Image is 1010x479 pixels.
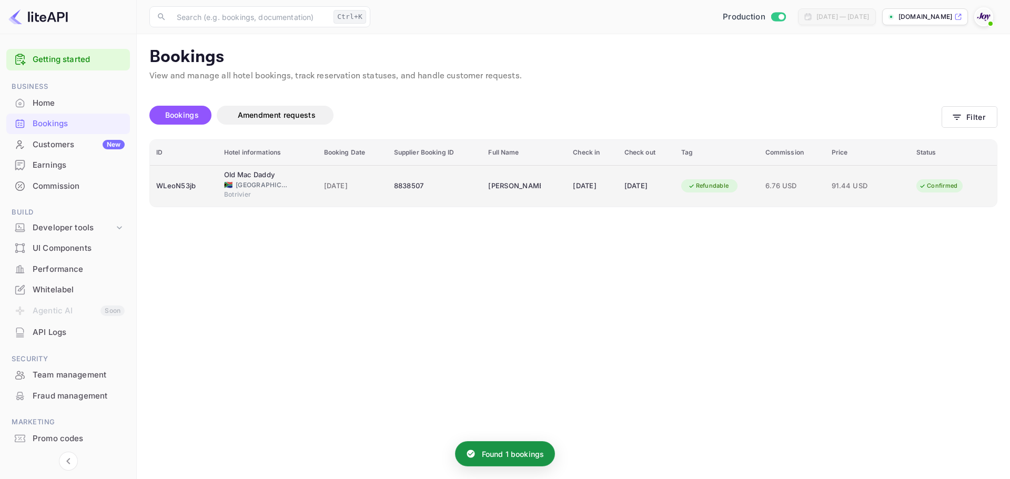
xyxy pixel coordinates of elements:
[898,12,952,22] p: [DOMAIN_NAME]
[6,219,130,237] div: Developer tools
[6,155,130,176] div: Earnings
[170,6,329,27] input: Search (e.g. bookings, documentation)
[832,180,884,192] span: 91.44 USD
[33,242,125,254] div: UI Components
[6,238,130,258] a: UI Components
[482,140,567,166] th: Full Name
[33,118,125,130] div: Bookings
[567,140,618,166] th: Check in
[103,140,125,149] div: New
[318,140,388,166] th: Booking Date
[6,135,130,154] a: CustomersNew
[334,10,366,24] div: Ctrl+K
[33,159,125,171] div: Earnings
[975,8,992,25] img: With Joy
[488,178,541,195] div: Frans Brogden
[8,8,68,25] img: LiteAPI logo
[156,178,211,195] div: WLeoN53jb
[6,93,130,114] div: Home
[149,106,942,125] div: account-settings tabs
[150,140,997,207] table: booking table
[6,365,130,385] div: Team management
[6,429,130,449] div: Promo codes
[765,180,819,192] span: 6.76 USD
[6,322,130,343] div: API Logs
[224,181,233,188] span: South Africa
[6,114,130,134] div: Bookings
[910,140,997,166] th: Status
[224,170,277,180] div: Old Mac Daddy
[6,353,130,365] span: Security
[33,54,125,66] a: Getting started
[6,176,130,197] div: Commission
[6,49,130,70] div: Getting started
[759,140,825,166] th: Commission
[719,11,790,23] div: Switch to Sandbox mode
[6,365,130,384] a: Team management
[33,222,114,234] div: Developer tools
[6,238,130,259] div: UI Components
[33,97,125,109] div: Home
[6,280,130,300] div: Whitelabel
[618,140,675,166] th: Check out
[912,179,964,192] div: Confirmed
[33,180,125,192] div: Commission
[6,259,130,279] a: Performance
[624,178,669,195] div: [DATE]
[33,369,125,381] div: Team management
[388,140,482,166] th: Supplier Booking ID
[6,176,130,196] a: Commission
[6,155,130,175] a: Earnings
[33,263,125,276] div: Performance
[482,449,544,460] p: Found 1 bookings
[149,70,997,83] p: View and manage all hotel bookings, track reservation statuses, and handle customer requests.
[150,140,218,166] th: ID
[816,12,869,22] div: [DATE] — [DATE]
[6,386,130,406] div: Fraud management
[33,139,125,151] div: Customers
[723,11,765,23] span: Production
[218,140,318,166] th: Hotel informations
[33,284,125,296] div: Whitelabel
[6,280,130,299] a: Whitelabel
[394,178,476,195] div: 8838507
[324,180,381,192] span: [DATE]
[238,110,316,119] span: Amendment requests
[6,416,130,428] span: Marketing
[573,178,611,195] div: [DATE]
[6,114,130,133] a: Bookings
[165,110,199,119] span: Bookings
[6,429,130,448] a: Promo codes
[33,433,125,445] div: Promo codes
[681,179,736,192] div: Refundable
[825,140,910,166] th: Price
[6,93,130,113] a: Home
[236,180,288,190] span: [GEOGRAPHIC_DATA]
[149,47,997,68] p: Bookings
[942,106,997,128] button: Filter
[33,327,125,339] div: API Logs
[6,81,130,93] span: Business
[33,390,125,402] div: Fraud management
[59,452,78,471] button: Collapse navigation
[6,386,130,405] a: Fraud management
[224,190,277,199] span: Botrivier
[6,207,130,218] span: Build
[675,140,759,166] th: Tag
[6,259,130,280] div: Performance
[6,135,130,155] div: CustomersNew
[6,322,130,342] a: API Logs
